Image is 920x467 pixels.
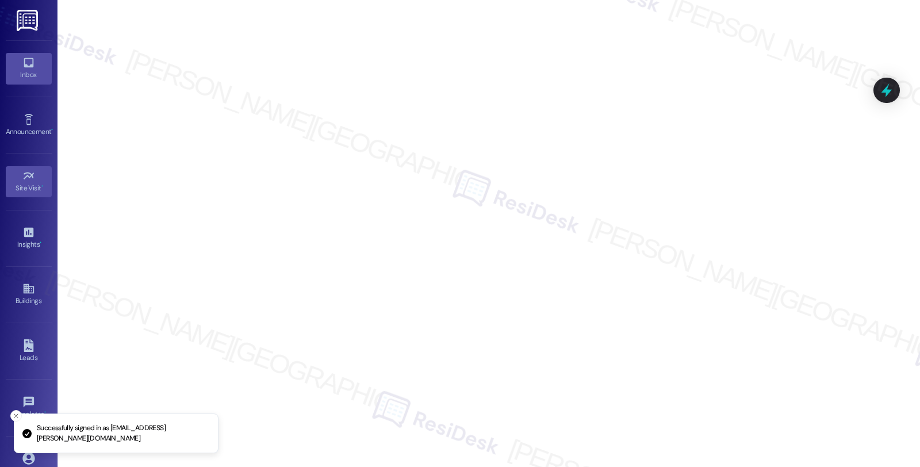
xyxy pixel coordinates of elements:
a: Templates • [6,392,52,423]
a: Leads [6,336,52,367]
span: • [41,182,43,190]
span: • [51,126,53,134]
img: ResiDesk Logo [17,10,40,31]
button: Close toast [10,410,22,422]
a: Site Visit • [6,166,52,197]
a: Insights • [6,223,52,254]
span: • [40,239,41,247]
p: Successfully signed in as [EMAIL_ADDRESS][PERSON_NAME][DOMAIN_NAME] [37,423,209,443]
a: Buildings [6,279,52,310]
a: Inbox [6,53,52,84]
